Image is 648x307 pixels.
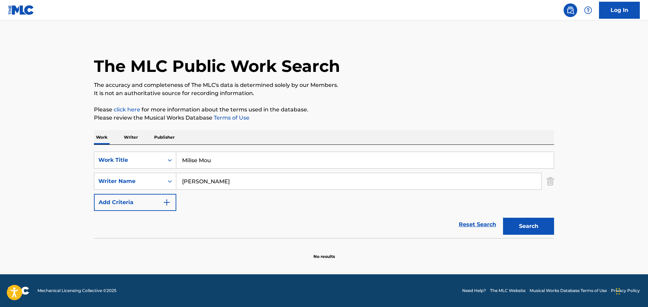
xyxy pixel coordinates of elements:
a: Public Search [564,3,577,17]
p: Writer [122,130,140,144]
img: logo [8,287,29,295]
button: Search [503,218,554,235]
p: It is not an authoritative source for recording information. [94,89,554,97]
div: Work Title [98,156,160,164]
div: Help [581,3,595,17]
iframe: Chat Widget [614,274,648,307]
span: Mechanical Licensing Collective © 2025 [37,288,116,294]
p: Please for more information about the terms used in the database. [94,106,554,114]
p: The accuracy and completeness of The MLC's data is determined solely by our Members. [94,81,554,89]
img: help [584,6,592,14]
form: Search Form [94,152,554,238]
a: The MLC Website [490,288,525,294]
p: No results [313,245,335,260]
a: Log In [599,2,640,19]
a: Terms of Use [212,114,249,121]
img: Delete Criterion [547,173,554,190]
img: MLC Logo [8,5,34,15]
a: Privacy Policy [611,288,640,294]
div: Drag [616,281,620,302]
img: 9d2ae6d4665cec9f34b9.svg [163,198,171,206]
p: Work [94,130,110,144]
div: Writer Name [98,177,160,185]
a: click here [114,106,140,113]
a: Reset Search [455,217,500,232]
p: Publisher [152,130,177,144]
h1: The MLC Public Work Search [94,56,340,76]
button: Add Criteria [94,194,176,211]
img: search [566,6,574,14]
a: Need Help? [462,288,486,294]
a: Musical Works Database Terms of Use [530,288,607,294]
p: Please review the Musical Works Database [94,114,554,122]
